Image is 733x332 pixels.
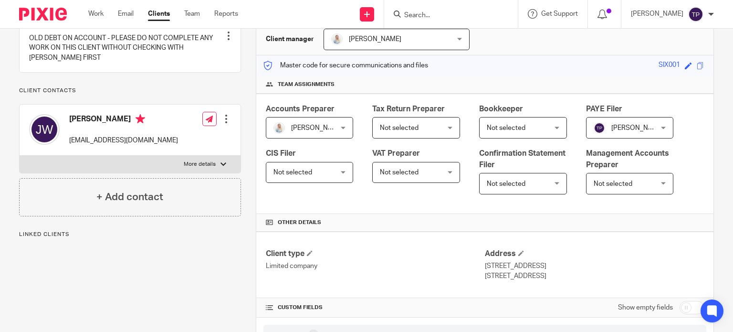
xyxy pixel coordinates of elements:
[331,33,343,45] img: MC_T&CO_Headshots-25.jpg
[586,105,622,113] span: PAYE Filer
[29,114,60,145] img: svg%3E
[487,125,525,131] span: Not selected
[266,105,335,113] span: Accounts Preparer
[586,150,669,168] span: Management Accounts Preparer
[688,7,703,22] img: svg%3E
[659,60,680,71] div: SIX001
[541,11,578,17] span: Get Support
[485,261,704,271] p: [STREET_ADDRESS]
[136,114,145,124] i: Primary
[184,9,200,19] a: Team
[69,136,178,145] p: [EMAIL_ADDRESS][DOMAIN_NAME]
[611,125,664,131] span: [PERSON_NAME]
[273,169,312,176] span: Not selected
[148,9,170,19] a: Clients
[19,87,241,95] p: Client contacts
[88,9,104,19] a: Work
[278,81,335,88] span: Team assignments
[214,9,238,19] a: Reports
[479,105,523,113] span: Bookkeeper
[403,11,489,20] input: Search
[278,219,321,226] span: Other details
[96,190,163,204] h4: + Add contact
[380,169,419,176] span: Not selected
[69,114,178,126] h4: [PERSON_NAME]
[266,34,314,44] h3: Client manager
[263,61,428,70] p: Master code for secure communications and files
[266,304,485,311] h4: CUSTOM FIELDS
[380,125,419,131] span: Not selected
[291,125,344,131] span: [PERSON_NAME]
[266,261,485,271] p: Limited company
[118,9,134,19] a: Email
[273,122,285,134] img: MC_T&CO_Headshots-25.jpg
[485,271,704,281] p: [STREET_ADDRESS]
[349,36,401,43] span: [PERSON_NAME]
[594,181,632,187] span: Not selected
[372,105,445,113] span: Tax Return Preparer
[19,231,241,238] p: Linked clients
[266,150,296,157] span: CIS Filer
[266,249,485,259] h4: Client type
[485,249,704,259] h4: Address
[618,303,673,312] label: Show empty fields
[184,161,216,168] p: More details
[19,8,67,21] img: Pixie
[594,122,605,134] img: svg%3E
[631,9,683,19] p: [PERSON_NAME]
[479,150,565,168] span: Confirmation Statement Filer
[372,150,420,157] span: VAT Preparer
[487,181,525,187] span: Not selected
